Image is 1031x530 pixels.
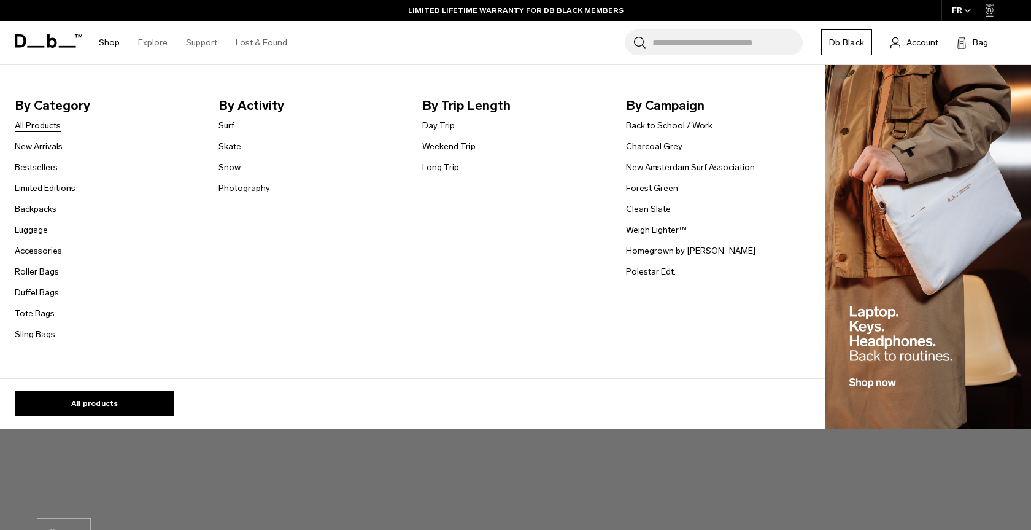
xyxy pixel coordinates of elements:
[957,35,988,50] button: Bag
[626,265,676,278] a: Polestar Edt.
[906,36,938,49] span: Account
[15,203,56,216] a: Backpacks
[186,21,217,64] a: Support
[15,286,59,299] a: Duffel Bags
[15,96,199,115] span: By Category
[626,182,678,195] a: Forest Green
[15,265,59,278] a: Roller Bags
[626,161,755,174] a: New Amsterdam Surf Association
[626,244,755,257] a: Homegrown by [PERSON_NAME]
[15,224,48,236] a: Luggage
[218,140,241,153] a: Skate
[15,119,61,132] a: All Products
[626,140,682,153] a: Charcoal Grey
[821,29,872,55] a: Db Black
[15,182,75,195] a: Limited Editions
[15,328,55,341] a: Sling Bags
[15,161,58,174] a: Bestsellers
[236,21,287,64] a: Lost & Found
[90,21,296,64] nav: Main Navigation
[422,119,455,132] a: Day Trip
[15,140,63,153] a: New Arrivals
[138,21,168,64] a: Explore
[218,161,241,174] a: Snow
[973,36,988,49] span: Bag
[218,96,403,115] span: By Activity
[890,35,938,50] a: Account
[422,96,606,115] span: By Trip Length
[626,119,712,132] a: Back to School / Work
[422,140,476,153] a: Weekend Trip
[626,224,687,236] a: Weigh Lighter™
[626,96,810,115] span: By Campaign
[15,391,174,416] a: All products
[422,161,459,174] a: Long Trip
[218,119,234,132] a: Surf
[626,203,671,216] a: Clean Slate
[825,65,1031,429] img: Db
[15,307,55,320] a: Tote Bags
[408,5,624,16] a: LIMITED LIFETIME WARRANTY FOR DB BLACK MEMBERS
[99,21,120,64] a: Shop
[15,244,62,257] a: Accessories
[218,182,270,195] a: Photography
